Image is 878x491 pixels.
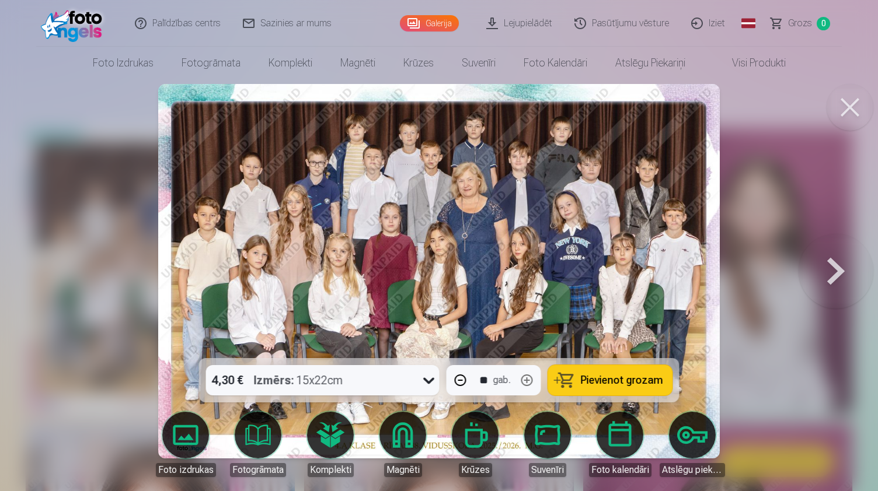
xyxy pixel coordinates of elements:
button: Pievienot grozam [548,365,673,395]
a: Magnēti [326,47,389,79]
span: Pievienot grozam [581,375,663,385]
a: Atslēgu piekariņi [601,47,699,79]
strong: Izmērs : [254,372,294,388]
div: Atslēgu piekariņi [660,463,725,477]
img: /fa1 [41,5,108,42]
a: Fotogrāmata [168,47,255,79]
div: Magnēti [384,463,422,477]
a: Suvenīri [515,412,580,477]
a: Galerija [400,15,459,31]
a: Foto kalendāri [587,412,653,477]
a: Fotogrāmata [225,412,291,477]
div: Komplekti [308,463,354,477]
div: Foto kalendāri [589,463,651,477]
a: Foto izdrukas [153,412,218,477]
div: Suvenīri [529,463,566,477]
a: Atslēgu piekariņi [660,412,725,477]
a: Visi produkti [699,47,800,79]
div: 4,30 € [206,365,249,395]
div: Krūzes [459,463,492,477]
a: Komplekti [298,412,363,477]
a: Suvenīri [448,47,510,79]
span: 0 [817,17,830,30]
a: Komplekti [255,47,326,79]
div: Fotogrāmata [230,463,286,477]
a: Foto izdrukas [79,47,168,79]
span: Grozs [788,16,812,30]
div: Foto izdrukas [156,463,216,477]
a: Krūzes [443,412,508,477]
a: Krūzes [389,47,448,79]
div: gab. [493,373,511,387]
div: 15x22cm [254,365,343,395]
a: Foto kalendāri [510,47,601,79]
a: Magnēti [370,412,435,477]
